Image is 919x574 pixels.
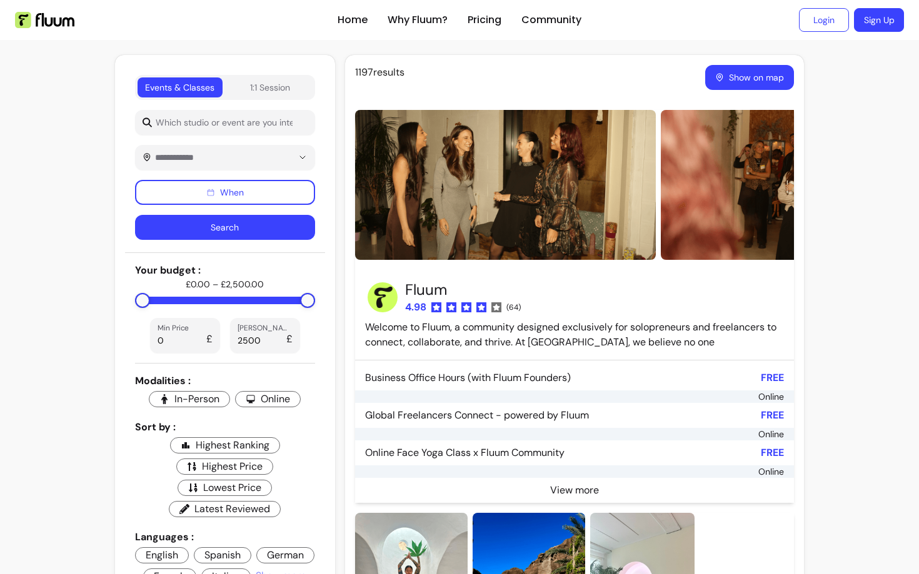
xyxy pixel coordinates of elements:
div: Online [355,465,794,478]
button: Show on map [705,65,794,90]
p: Languages : [135,530,315,545]
label: [PERSON_NAME] [238,322,297,333]
p: Sort by : [135,420,315,435]
a: Community [521,12,581,27]
span: Highest Price [176,458,273,475]
button: Show suggestions [293,147,313,167]
label: Min Price [158,322,193,333]
div: £ [238,323,293,348]
div: Events & Classes [145,81,214,94]
span: Highest Ranking [170,437,280,453]
a: Business Office Hours (with Fluum Founders)FREEOnline [355,365,794,403]
button: Search [135,215,315,240]
img: https://d22cr2pskkweo8.cloudfront.net/7da0f95d-a9ed-4b41-b915-5433de84e032 [355,110,656,260]
output: £0.00 – £2,500.00 [186,278,264,290]
span: 1197 results [355,65,404,90]
p: Your budget : [135,263,315,278]
span: Spanish [194,547,251,563]
p: Global Freelancers Connect - powered by Fluum [365,408,589,423]
a: Global Freelancers Connect - powered by FluumFREEOnline [355,403,794,440]
input: Max Price [238,334,286,347]
span: Latest Reviewed [169,501,281,517]
button: When [135,180,315,205]
span: Online [235,391,301,407]
a: Pricing [468,12,501,27]
span: ( 64 ) [506,302,521,312]
h3: Fluum [405,280,447,300]
a: Provider imageFluum4.98(64)Welcome to Fluum, a community designed exclusively for solopreneurs an... [355,270,794,355]
div: Online [355,390,794,403]
p: Online Face Yoga Class x Fluum Community [365,445,565,460]
div: Welcome to Fluum, a community designed exclusively for solopreneurs and freelancers to connect, c... [365,280,784,350]
a: Online Face Yoga Class x Fluum CommunityFREEOnline [355,440,794,478]
a: Why Fluum? [388,12,448,27]
input: Min Price [158,334,206,347]
div: £ [158,323,213,348]
div: Online [355,428,794,440]
p: FREE [761,408,784,423]
input: Which studio or event are you interested in? [152,116,308,129]
span: 4.98 [405,300,426,315]
span: German [256,547,314,563]
span: English [135,547,189,563]
span: In-Person [149,391,230,407]
p: FREE [761,370,784,385]
a: View more [355,478,794,503]
div: 1:1 Session [250,81,290,94]
a: Home [338,12,368,27]
a: Sign Up [854,8,904,32]
a: Login [799,8,849,32]
p: Business Office Hours (with Fluum Founders) [365,370,571,385]
img: Fluum Logo [15,12,74,28]
p: FREE [761,445,784,460]
p: View more [550,483,599,498]
span: Lowest Price [178,480,272,496]
p: Modalities : [135,374,315,388]
img: Provider image [368,282,398,312]
input: Try "London" [151,151,273,164]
